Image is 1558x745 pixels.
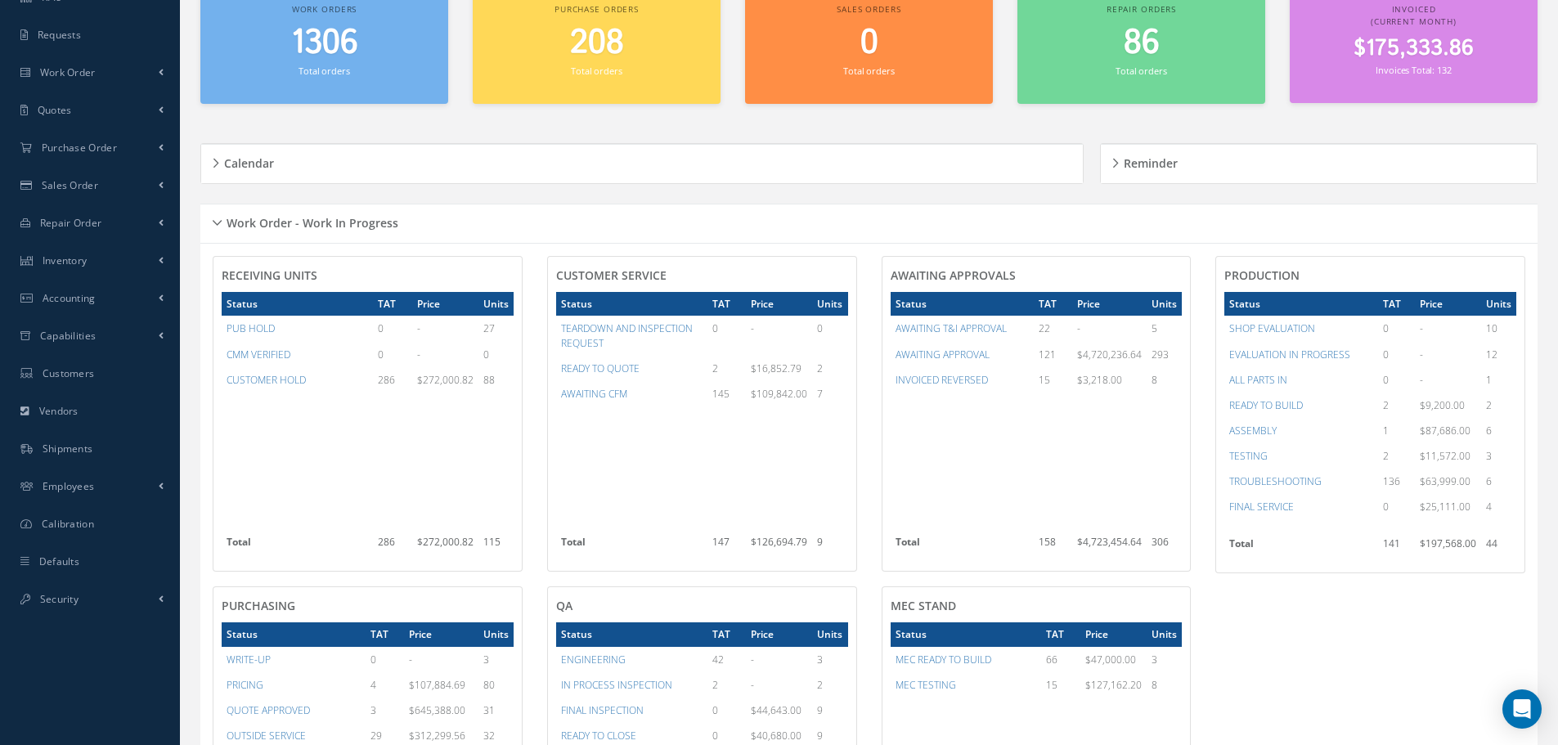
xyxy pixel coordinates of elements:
[751,703,801,717] span: $44,643.00
[373,530,412,563] td: 286
[417,348,420,361] span: -
[373,292,412,316] th: TAT
[409,653,412,666] span: -
[812,698,847,723] td: 9
[478,342,514,367] td: 0
[1420,500,1470,514] span: $25,111.00
[561,321,693,349] a: TEARDOWN AND INSPECTION REQUEST
[561,703,644,717] a: FINAL INSPECTION
[1077,321,1080,335] span: -
[751,653,754,666] span: -
[812,672,847,698] td: 2
[1481,443,1516,469] td: 3
[38,28,81,42] span: Requests
[478,622,514,646] th: Units
[812,356,847,381] td: 2
[751,535,807,549] span: $126,694.79
[1077,535,1142,549] span: $4,723,454.64
[43,291,96,305] span: Accounting
[1124,20,1160,66] span: 86
[891,269,1183,283] h4: AWAITING APPROVALS
[38,103,72,117] span: Quotes
[292,3,357,15] span: Work orders
[1481,316,1516,341] td: 10
[227,321,275,335] a: PUB HOLD
[366,698,404,723] td: 3
[366,672,404,698] td: 4
[812,622,847,646] th: Units
[1147,292,1182,316] th: Units
[812,381,847,406] td: 7
[1229,449,1268,463] a: TESTING
[812,530,847,563] td: 9
[1378,443,1415,469] td: 2
[1034,342,1072,367] td: 121
[39,554,79,568] span: Defaults
[1034,316,1072,341] td: 22
[1080,622,1147,646] th: Price
[1229,500,1294,514] a: FINAL SERVICE
[1116,65,1166,77] small: Total orders
[42,517,94,531] span: Calibration
[222,530,373,563] th: Total
[1481,469,1516,494] td: 6
[837,3,900,15] span: Sales orders
[556,530,707,563] th: Total
[1502,689,1542,729] div: Open Intercom Messenger
[373,316,412,341] td: 0
[1147,316,1182,341] td: 5
[891,292,1035,316] th: Status
[1481,418,1516,443] td: 6
[707,672,746,698] td: 2
[43,366,95,380] span: Customers
[1420,474,1470,488] span: $63,999.00
[478,672,514,698] td: 80
[1229,474,1322,488] a: TROUBLESHOOTING
[860,20,878,66] span: 0
[1034,530,1072,563] td: 158
[1378,469,1415,494] td: 136
[227,653,271,666] a: WRITE-UP
[404,622,478,646] th: Price
[417,535,474,549] span: $272,000.82
[478,292,514,316] th: Units
[227,703,310,717] a: QUOTE APPROVED
[1481,532,1516,564] td: 44
[478,698,514,723] td: 31
[896,321,1007,335] a: AWAITING T&I APPROVAL
[1072,292,1147,316] th: Price
[891,622,1042,646] th: Status
[1420,373,1423,387] span: -
[1420,449,1470,463] span: $11,572.00
[1378,393,1415,418] td: 2
[227,373,306,387] a: CUSTOMER HOLD
[896,678,956,692] a: MEC TESTING
[561,678,672,692] a: IN PROCESS INSPECTION
[478,367,514,393] td: 88
[1077,373,1122,387] span: $3,218.00
[1481,342,1516,367] td: 12
[1119,151,1178,171] h5: Reminder
[222,292,373,316] th: Status
[746,292,812,316] th: Price
[570,20,624,66] span: 208
[1415,292,1481,316] th: Price
[227,348,290,361] a: CMM VERIFIED
[561,653,626,666] a: ENGINEERING
[1034,367,1072,393] td: 15
[373,342,412,367] td: 0
[1041,672,1080,698] td: 15
[1147,342,1182,367] td: 293
[707,356,747,381] td: 2
[222,269,514,283] h4: RECEIVING UNITS
[1378,367,1415,393] td: 0
[1224,292,1377,316] th: Status
[561,729,636,743] a: READY TO CLOSE
[707,381,747,406] td: 145
[366,647,404,672] td: 0
[417,373,474,387] span: $272,000.82
[1378,316,1415,341] td: 0
[1224,269,1516,283] h4: PRODUCTION
[1378,342,1415,367] td: 0
[556,599,848,613] h4: QA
